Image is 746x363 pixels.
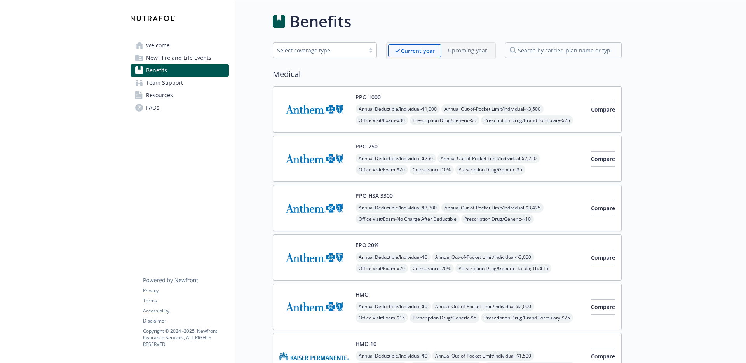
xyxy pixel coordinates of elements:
span: Upcoming year [441,44,494,57]
button: Compare [591,102,615,117]
span: Benefits [146,64,167,77]
h2: Medical [273,68,622,80]
span: Compare [591,204,615,212]
span: Prescription Drug/Generic - 1a. $5; 1b. $15 [455,264,551,273]
span: Resources [146,89,173,101]
span: Annual Deductible/Individual - $3,300 [356,203,440,213]
span: Office Visit/Exam - $30 [356,115,408,125]
button: HMO [356,290,369,298]
span: Office Visit/Exam - $15 [356,313,408,323]
a: Terms [143,297,228,304]
a: Disclaimer [143,318,228,325]
button: Compare [591,201,615,216]
button: HMO 10 [356,340,376,348]
span: Welcome [146,39,170,52]
span: Prescription Drug/Brand Formulary - $25 [481,313,573,323]
span: Annual Deductible/Individual - $0 [356,252,431,262]
span: Prescription Drug/Generic - $10 [461,214,534,224]
button: Compare [591,250,615,265]
div: Select coverage type [277,46,361,54]
span: Annual Deductible/Individual - $250 [356,154,436,163]
button: EPO 20% [356,241,379,249]
p: Copyright © 2024 - 2025 , Newfront Insurance Services, ALL RIGHTS RESERVED [143,328,228,347]
button: Compare [591,299,615,315]
span: Annual Out-of-Pocket Limit/Individual - $3,000 [432,252,534,262]
span: Annual Out-of-Pocket Limit/Individual - $1,500 [432,351,534,361]
span: Annual Deductible/Individual - $1,000 [356,104,440,114]
span: Annual Deductible/Individual - $0 [356,351,431,361]
span: Compare [591,106,615,113]
span: Compare [591,155,615,162]
span: Annual Out-of-Pocket Limit/Individual - $2,250 [437,154,540,163]
a: Privacy [143,287,228,294]
button: PPO 1000 [356,93,381,101]
h1: Benefits [290,10,351,33]
span: Compare [591,254,615,261]
span: New Hire and Life Events [146,52,211,64]
span: Prescription Drug/Generic - $5 [410,115,479,125]
span: FAQs [146,101,159,114]
span: Prescription Drug/Brand Formulary - $25 [481,115,573,125]
button: PPO 250 [356,142,378,150]
button: PPO HSA 3300 [356,192,393,200]
span: Coinsurance - 20% [410,264,454,273]
span: Annual Out-of-Pocket Limit/Individual - $3,500 [441,104,544,114]
span: Compare [591,303,615,311]
a: FAQs [131,101,229,114]
span: Prescription Drug/Generic - $5 [455,165,525,175]
span: Annual Out-of-Pocket Limit/Individual - $3,425 [441,203,544,213]
img: Anthem Blue Cross carrier logo [279,192,349,225]
span: Office Visit/Exam - $20 [356,264,408,273]
a: New Hire and Life Events [131,52,229,64]
img: Anthem Blue Cross carrier logo [279,290,349,323]
a: Benefits [131,64,229,77]
img: Anthem Blue Cross carrier logo [279,241,349,274]
a: Accessibility [143,307,228,314]
span: Office Visit/Exam - No Charge After Deductible [356,214,460,224]
span: Prescription Drug/Generic - $5 [410,313,479,323]
span: Office Visit/Exam - $20 [356,165,408,175]
span: Compare [591,353,615,360]
a: Resources [131,89,229,101]
img: Anthem Blue Cross carrier logo [279,93,349,126]
img: Anthem Blue Cross carrier logo [279,142,349,175]
span: Annual Out-of-Pocket Limit/Individual - $2,000 [432,302,534,311]
input: search by carrier, plan name or type [505,42,622,58]
a: Welcome [131,39,229,52]
span: Coinsurance - 10% [410,165,454,175]
span: Team Support [146,77,183,89]
p: Upcoming year [448,46,487,54]
a: Team Support [131,77,229,89]
p: Current year [401,47,435,55]
button: Compare [591,151,615,167]
span: Annual Deductible/Individual - $0 [356,302,431,311]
